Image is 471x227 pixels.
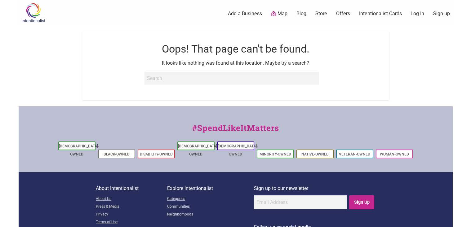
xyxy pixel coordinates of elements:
[167,203,254,211] a: Communities
[167,184,254,192] p: Explore Intentionalist
[99,42,372,57] h1: Oops! That page can't be found.
[167,195,254,203] a: Categories
[339,152,370,156] a: Veteran-Owned
[254,195,347,209] input: Email Address
[433,10,450,17] a: Sign up
[411,10,424,17] a: Log In
[96,219,167,226] a: Terms of Use
[99,59,372,67] p: It looks like nothing was found at this location. Maybe try a search?
[178,144,218,156] a: [DEMOGRAPHIC_DATA]-Owned
[349,195,374,209] input: Sign Up
[359,10,402,17] a: Intentionalist Cards
[228,10,262,17] a: Add a Business
[59,144,99,156] a: [DEMOGRAPHIC_DATA]-Owned
[167,211,254,219] a: Neighborhoods
[96,184,167,192] p: About Intentionalist
[19,122,453,140] div: #SpendLikeItMatters
[218,144,258,156] a: [DEMOGRAPHIC_DATA]-Owned
[96,195,167,203] a: About Us
[96,203,167,211] a: Press & Media
[315,10,327,17] a: Store
[104,152,130,156] a: Black-Owned
[254,184,375,192] p: Sign up to our newsletter
[380,152,409,156] a: Woman-Owned
[140,152,173,156] a: Disability-Owned
[19,2,48,23] img: Intentionalist
[260,152,291,156] a: Minority-Owned
[271,10,287,17] a: Map
[296,10,306,17] a: Blog
[96,211,167,219] a: Privacy
[144,72,319,84] input: Search
[301,152,329,156] a: Native-Owned
[336,10,350,17] a: Offers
